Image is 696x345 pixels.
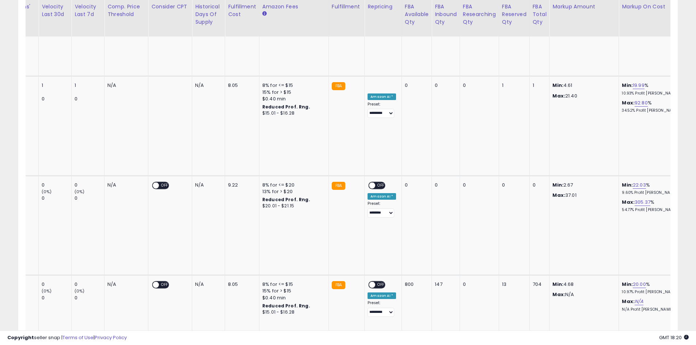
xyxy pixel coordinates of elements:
div: Velocity Last 7d [75,3,101,18]
div: FBA Available Qty [405,3,429,26]
div: Fulfillment Cost [228,3,256,18]
div: Amazon Fees [262,3,326,11]
div: N/A [107,82,142,89]
div: $0.40 min [262,96,323,102]
div: 0 [42,281,71,288]
strong: Max: [552,291,565,298]
div: Preset: [368,300,396,317]
div: 8% for <= $15 [262,82,323,89]
b: Max: [622,199,635,206]
div: 0 [463,182,493,188]
span: OFF [376,182,387,188]
strong: Min: [552,281,563,288]
b: Max: [622,99,635,106]
div: 0 [75,182,104,188]
div: 0 [75,195,104,202]
strong: Max: [552,92,565,99]
div: 800 [405,281,426,288]
div: 0 [75,96,104,102]
span: 2025-09-8 18:20 GMT [659,334,689,341]
div: 8% for <= $20 [262,182,323,188]
div: 0 [435,182,454,188]
div: 0 [533,182,544,188]
div: Preset: [368,201,396,218]
div: 15% for > $15 [262,89,323,96]
div: 1 [502,82,524,89]
div: FBA Total Qty [533,3,547,26]
a: Terms of Use [62,334,94,341]
a: 19.99 [633,82,644,89]
div: % [622,199,682,212]
div: Historical Days Of Supply [195,3,222,26]
div: N/A [195,182,219,188]
b: Reduced Prof. Rng. [262,104,310,110]
small: FBA [332,82,345,90]
div: N/A [107,281,142,288]
b: Reduced Prof. Rng. [262,196,310,203]
div: Amazon AI * [368,193,396,200]
div: 15% for > $15 [262,288,323,294]
div: 0 [42,195,71,202]
div: 0 [502,182,524,188]
p: 54.77% Profit [PERSON_NAME] [622,207,682,212]
div: Amazon AI * [368,93,396,100]
div: 1 [75,82,104,89]
p: 37.01 [552,192,613,199]
div: Consider CPT [151,3,189,11]
strong: Copyright [7,334,34,341]
div: N/A [195,82,219,89]
div: 0 [463,281,493,288]
div: 0 [405,182,426,188]
div: % [622,100,682,113]
small: (0%) [42,189,52,195]
div: % [622,82,682,96]
div: 0 [463,82,493,89]
p: 4.68 [552,281,613,288]
div: 1 [533,82,544,89]
p: 10.97% Profit [PERSON_NAME] [622,290,682,295]
p: N/A Profit [PERSON_NAME] [622,307,682,312]
p: 10.93% Profit [PERSON_NAME] [622,91,682,96]
a: Privacy Policy [95,334,127,341]
small: (0%) [75,288,85,294]
a: 20.00 [633,281,646,288]
small: FBA [332,182,345,190]
p: 21.40 [552,93,613,99]
div: seller snap | | [7,334,127,341]
a: N/A [635,298,643,305]
small: Amazon Fees. [262,11,267,17]
b: Min: [622,82,633,89]
p: 34.52% Profit [PERSON_NAME] [622,108,682,113]
p: 4.61 [552,82,613,89]
small: (0%) [75,189,85,195]
div: 0 [42,182,71,188]
div: % [622,182,682,195]
b: Max: [622,298,635,305]
div: FBA Reserved Qty [502,3,526,26]
b: Min: [622,281,633,288]
div: 0 [75,281,104,288]
div: FBA inbound Qty [435,3,457,26]
div: % [622,281,682,295]
div: N/A [195,281,219,288]
div: Preset: [368,102,396,118]
a: 92.80 [635,99,648,107]
div: 0 [405,82,426,89]
div: Returns' Costs [9,3,35,18]
small: FBA [332,281,345,289]
div: N/A [107,182,142,188]
p: N/A [552,291,613,298]
div: 0 [75,295,104,301]
div: $15.01 - $16.28 [262,110,323,116]
a: 305.37 [635,199,650,206]
span: OFF [159,182,171,188]
div: 13% for > $20 [262,188,323,195]
p: 9.60% Profit [PERSON_NAME] [622,190,682,195]
b: Reduced Prof. Rng. [262,303,310,309]
div: 1 [42,82,71,89]
div: Repricing [368,3,399,11]
div: Fulfillment [332,3,361,11]
a: 22.03 [633,181,646,189]
b: Min: [622,181,633,188]
small: (0%) [42,288,52,294]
